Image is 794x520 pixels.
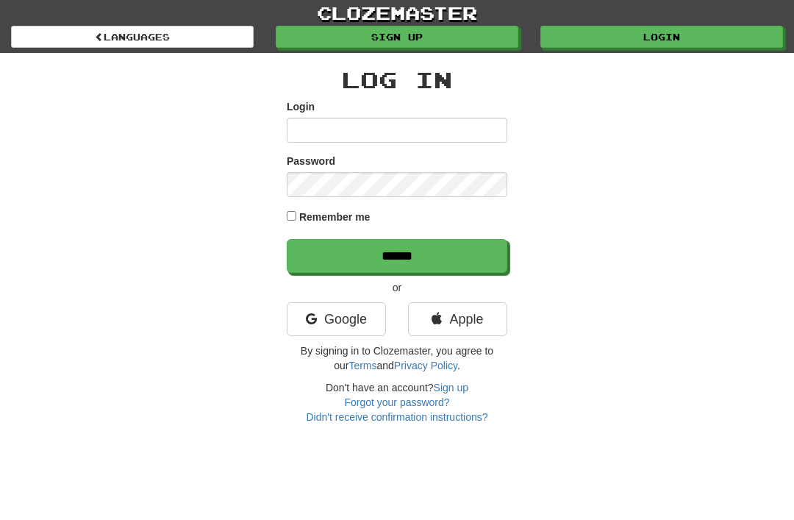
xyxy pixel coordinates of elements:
label: Login [287,99,315,114]
div: Don't have an account? [287,380,507,424]
label: Remember me [299,210,371,224]
p: By signing in to Clozemaster, you agree to our and . [287,343,507,373]
p: or [287,280,507,295]
a: Google [287,302,386,336]
h2: Log In [287,68,507,92]
a: Languages [11,26,254,48]
a: Terms [348,360,376,371]
a: Sign up [276,26,518,48]
label: Password [287,154,335,168]
a: Login [540,26,783,48]
a: Forgot your password? [344,396,449,408]
a: Sign up [434,382,468,393]
a: Apple [408,302,507,336]
a: Privacy Policy [394,360,457,371]
a: Didn't receive confirmation instructions? [306,411,487,423]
